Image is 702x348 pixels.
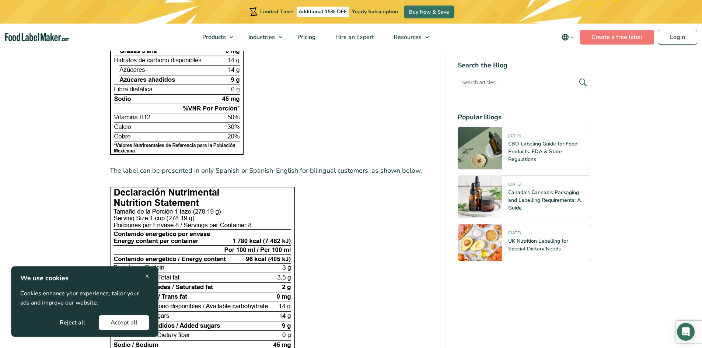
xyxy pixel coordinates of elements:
span: Pricing [295,33,317,41]
span: Hire an Expert [333,33,375,41]
a: Products [193,24,237,51]
a: Login [658,30,697,45]
a: Resources [384,24,433,51]
span: [DATE] [508,230,521,239]
a: Buy Now & Save [404,6,454,18]
span: [DATE] [508,182,521,190]
span: × [145,271,149,281]
a: Industries [239,24,286,51]
a: Canada’s Cannabis Packaging and Labelling Requirements: A Guide [508,189,581,211]
span: Additional 15% OFF [297,7,349,17]
strong: We use cookies [20,274,69,282]
h4: Popular Blogs [458,112,592,122]
span: Products [200,33,227,41]
p: The label can be presented in only Spanish or Spanish-English for bilingual customers, as shown b... [110,165,434,176]
a: Hire an Expert [326,24,382,51]
div: Open Intercom Messenger [677,323,695,341]
button: Accept all [99,315,149,330]
a: CBD Labeling Guide for Food Products: FDA & State Regulations [508,140,577,163]
p: Cookies enhance your experience, tailor your ads and improve our website. [20,289,149,308]
span: Limited Time! [260,8,293,15]
a: UK Nutrition Labelling for Special Dietary Needs [508,238,568,252]
input: Search articles... [458,75,592,90]
span: Industries [246,33,276,41]
span: [DATE] [508,133,521,141]
a: Pricing [288,24,324,51]
button: Reject all [48,315,97,330]
span: Yearly Subscription [352,8,398,15]
a: Create a free label [580,30,654,45]
h4: Search the Blog [458,60,592,70]
span: Resources [391,33,422,41]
